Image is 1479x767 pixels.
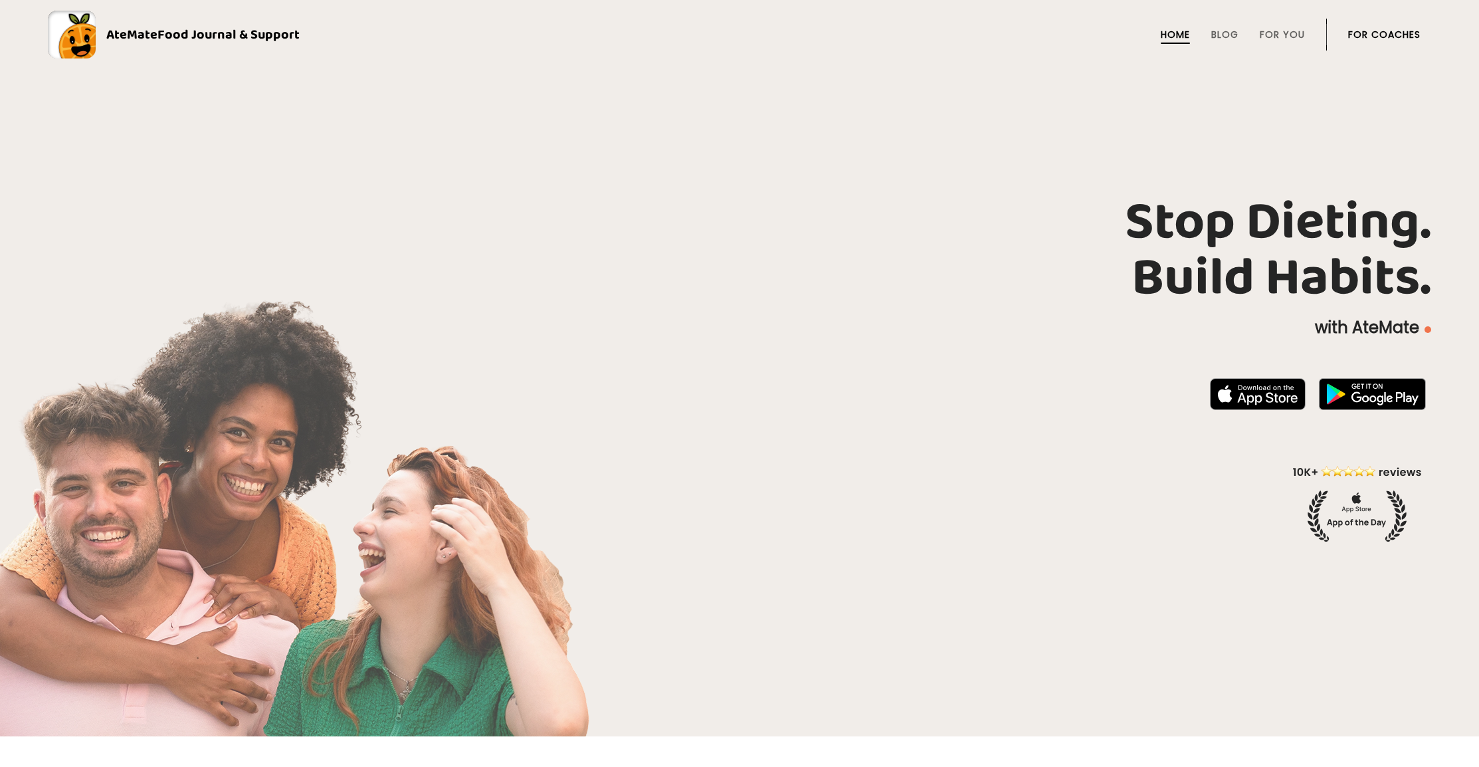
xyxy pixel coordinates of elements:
[1211,29,1238,40] a: Blog
[157,24,300,45] span: Food Journal & Support
[1260,29,1305,40] a: For You
[1210,378,1306,410] img: badge-download-apple.svg
[1348,29,1421,40] a: For Coaches
[96,24,300,45] div: AteMate
[1283,464,1431,542] img: home-hero-appoftheday.png
[48,11,1431,58] a: AteMateFood Journal & Support
[48,195,1431,306] h1: Stop Dieting. Build Habits.
[1319,378,1426,410] img: badge-download-google.png
[48,317,1431,338] p: with AteMate
[1161,29,1190,40] a: Home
